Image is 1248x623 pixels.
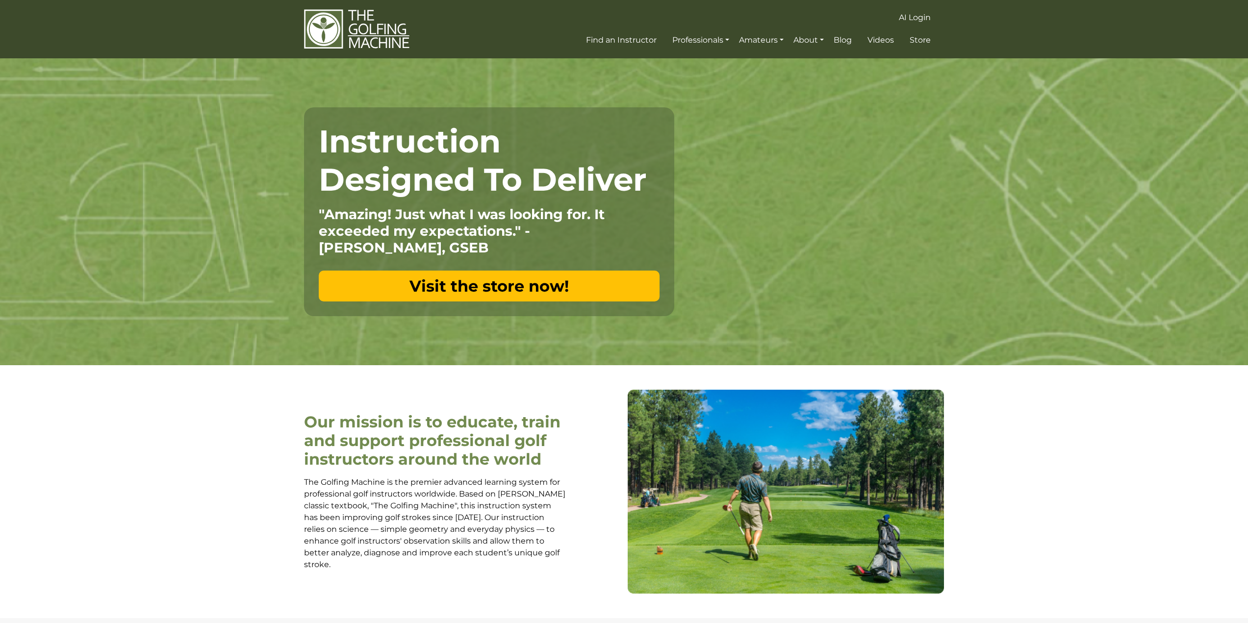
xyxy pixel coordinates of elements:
p: The Golfing Machine is the premier advanced learning system for professional golf instructors wor... [304,476,566,571]
span: Blog [834,35,852,45]
a: AI Login [896,9,933,26]
a: Blog [831,31,854,49]
img: The Golfing Machine [304,9,409,50]
a: Visit the store now! [319,271,660,301]
a: Store [907,31,933,49]
h1: Instruction Designed To Deliver [319,122,660,199]
h2: Our mission is to educate, train and support professional golf instructors around the world [304,413,566,469]
a: About [791,31,826,49]
a: Videos [865,31,896,49]
a: Amateurs [737,31,786,49]
a: Find an Instructor [584,31,659,49]
a: Professionals [670,31,732,49]
span: AI Login [899,13,931,22]
span: Videos [867,35,894,45]
span: Store [910,35,931,45]
span: Find an Instructor [586,35,657,45]
p: "Amazing! Just what I was looking for. It exceeded my expectations." - [PERSON_NAME], GSEB [319,206,660,256]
